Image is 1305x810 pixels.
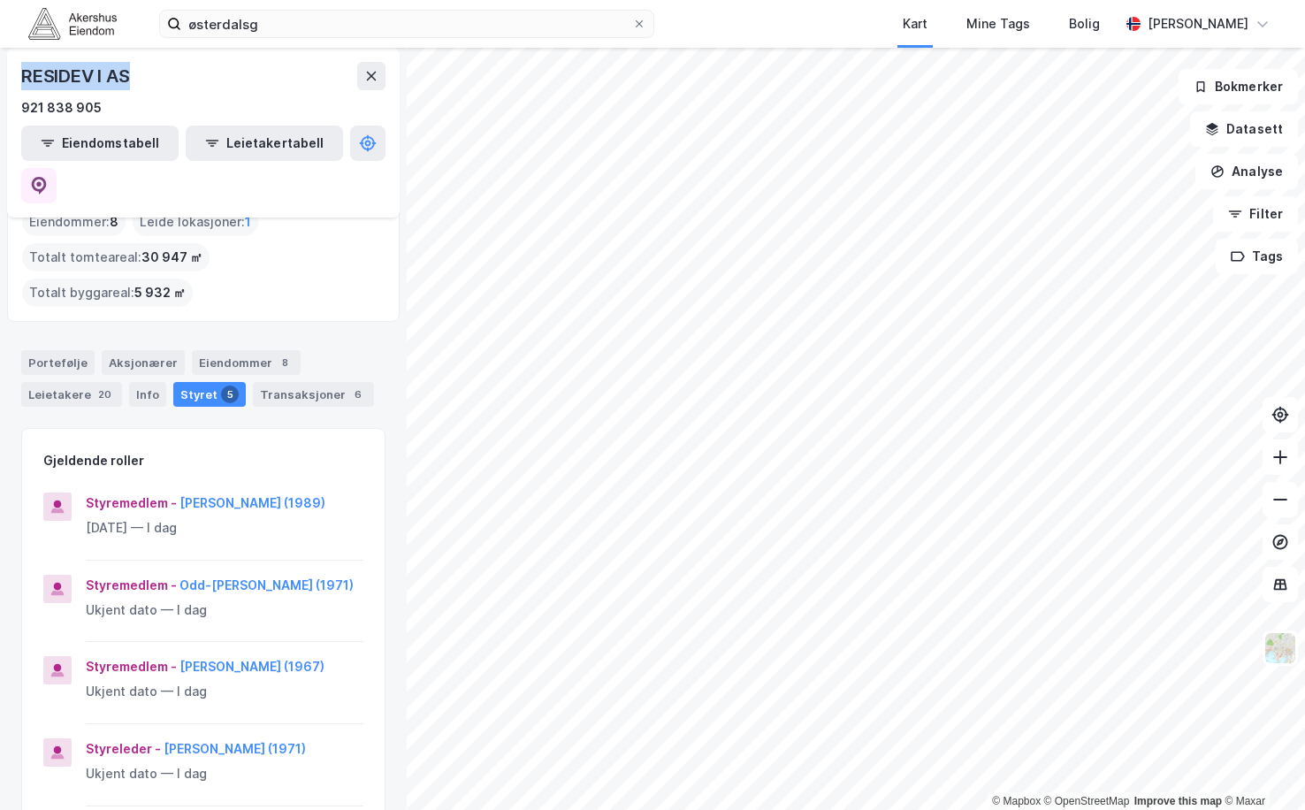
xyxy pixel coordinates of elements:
button: Analyse [1195,154,1298,189]
a: Mapbox [992,795,1041,807]
div: Aksjonærer [102,350,185,375]
div: Leietakere [21,382,122,407]
span: 1 [245,211,251,233]
input: Søk på adresse, matrikkel, gårdeiere, leietakere eller personer [181,11,632,37]
div: Totalt byggareal : [22,279,193,307]
div: RESIDEV I AS [21,62,134,90]
div: Eiendommer [192,350,301,375]
button: Datasett [1190,111,1298,147]
button: Eiendomstabell [21,126,179,161]
div: Kart [903,13,927,34]
div: Ukjent dato — I dag [86,681,363,702]
img: akershus-eiendom-logo.9091f326c980b4bce74ccdd9f866810c.svg [28,8,117,39]
a: Improve this map [1134,795,1222,807]
div: Bolig [1069,13,1100,34]
div: Mine Tags [966,13,1030,34]
div: Totalt tomteareal : [22,243,210,271]
div: 921 838 905 [21,97,102,118]
div: [PERSON_NAME] [1148,13,1248,34]
button: Bokmerker [1179,69,1298,104]
div: Gjeldende roller [43,450,144,471]
div: Transaksjoner [253,382,374,407]
img: Z [1263,631,1297,665]
button: Filter [1213,196,1298,232]
div: Ukjent dato — I dag [86,763,363,784]
div: Eiendommer : [22,208,126,236]
a: OpenStreetMap [1044,795,1130,807]
span: 30 947 ㎡ [141,247,202,268]
div: Kontrollprogram for chat [1217,725,1305,810]
div: 20 [95,386,115,403]
div: Info [129,382,166,407]
div: Portefølje [21,350,95,375]
div: [DATE] — I dag [86,517,363,539]
button: Tags [1216,239,1298,274]
div: 8 [276,354,294,371]
span: 8 [110,211,118,233]
div: 6 [349,386,367,403]
div: 5 [221,386,239,403]
span: 5 932 ㎡ [134,282,186,303]
button: Leietakertabell [186,126,343,161]
div: Styret [173,382,246,407]
iframe: Chat Widget [1217,725,1305,810]
div: Ukjent dato — I dag [86,600,363,621]
div: Leide lokasjoner : [133,208,258,236]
